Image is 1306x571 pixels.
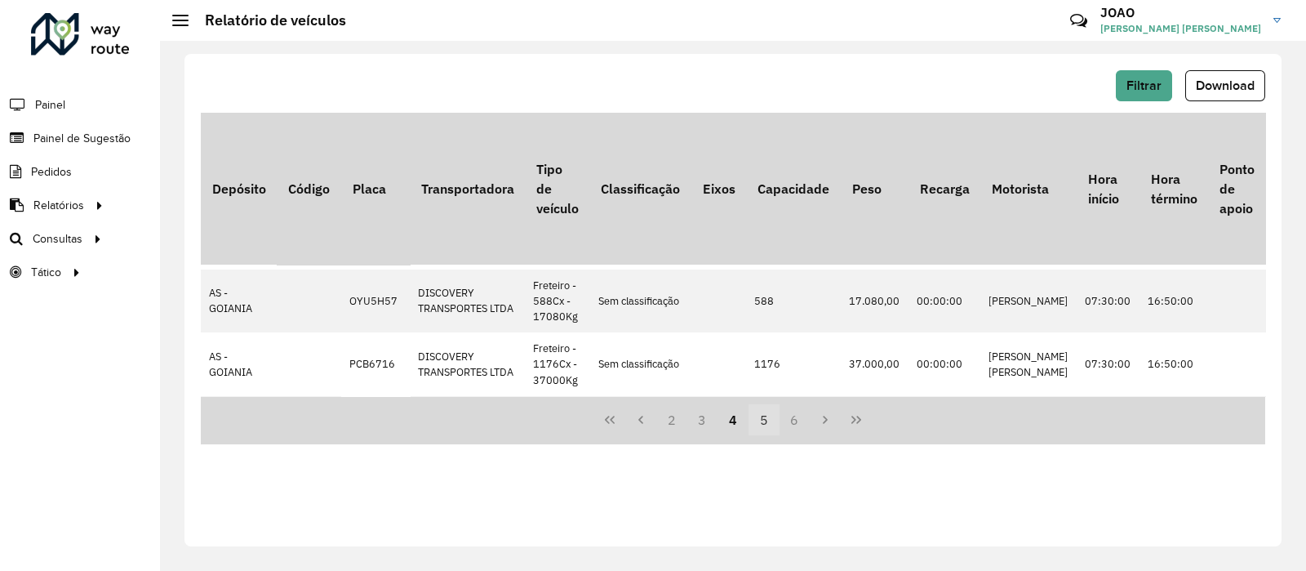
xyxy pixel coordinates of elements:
[1077,270,1139,333] td: 07:30:00
[1061,3,1096,38] a: Contato Rápido
[1116,70,1172,101] button: Filtrar
[341,332,410,396] td: PCB6716
[980,113,1077,265] th: Motorista
[31,163,72,181] span: Pedidos
[33,230,82,248] span: Consultas
[590,332,691,396] td: Sem classificação
[341,270,410,333] td: OYU5H57
[980,332,1077,396] td: [PERSON_NAME] [PERSON_NAME]
[908,113,980,265] th: Recarga
[35,96,65,114] span: Painel
[625,404,656,435] button: Previous Page
[746,113,840,265] th: Capacidade
[691,113,746,265] th: Eixos
[746,332,840,396] td: 1176
[201,270,277,333] td: AS - GOIANIA
[525,270,589,333] td: Freteiro - 588Cx - 17080Kg
[410,270,525,333] td: DISCOVERY TRANSPORTES LTDA
[525,332,589,396] td: Freteiro - 1176Cx - 37000Kg
[1196,78,1255,92] span: Download
[1209,113,1266,265] th: Ponto de apoio
[590,270,691,333] td: Sem classificação
[1139,332,1208,396] td: 16:50:00
[656,404,687,435] button: 2
[590,113,691,265] th: Classificação
[201,113,277,265] th: Depósito
[980,270,1077,333] td: [PERSON_NAME]
[410,332,525,396] td: DISCOVERY TRANSPORTES LTDA
[1139,270,1208,333] td: 16:50:00
[749,404,780,435] button: 5
[908,270,980,333] td: 00:00:00
[686,404,717,435] button: 3
[189,11,346,29] h2: Relatório de veículos
[841,113,908,265] th: Peso
[31,264,61,281] span: Tático
[277,113,340,265] th: Código
[201,332,277,396] td: AS - GOIANIA
[717,404,749,435] button: 4
[594,404,625,435] button: First Page
[525,113,589,265] th: Tipo de veículo
[780,404,811,435] button: 6
[841,404,872,435] button: Last Page
[841,332,908,396] td: 37.000,00
[908,332,980,396] td: 00:00:00
[1100,5,1261,20] h3: JOAO
[33,197,84,214] span: Relatórios
[841,270,908,333] td: 17.080,00
[1126,78,1162,92] span: Filtrar
[1077,332,1139,396] td: 07:30:00
[410,113,525,265] th: Transportadora
[341,113,410,265] th: Placa
[1100,21,1261,36] span: [PERSON_NAME] [PERSON_NAME]
[810,404,841,435] button: Next Page
[1139,113,1208,265] th: Hora término
[746,270,840,333] td: 588
[1185,70,1265,101] button: Download
[33,130,131,147] span: Painel de Sugestão
[1077,113,1139,265] th: Hora início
